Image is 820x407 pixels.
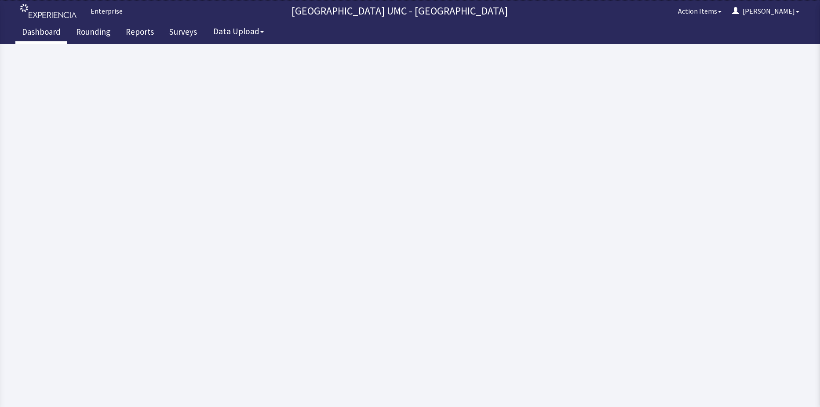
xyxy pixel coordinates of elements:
[119,22,160,44] a: Reports
[673,2,727,20] button: Action Items
[727,2,805,20] button: [PERSON_NAME]
[208,23,269,40] button: Data Upload
[163,22,204,44] a: Surveys
[15,22,67,44] a: Dashboard
[86,6,123,16] div: Enterprise
[20,4,77,18] img: experiencia_logo.png
[126,4,673,18] p: [GEOGRAPHIC_DATA] UMC - [GEOGRAPHIC_DATA]
[69,22,117,44] a: Rounding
